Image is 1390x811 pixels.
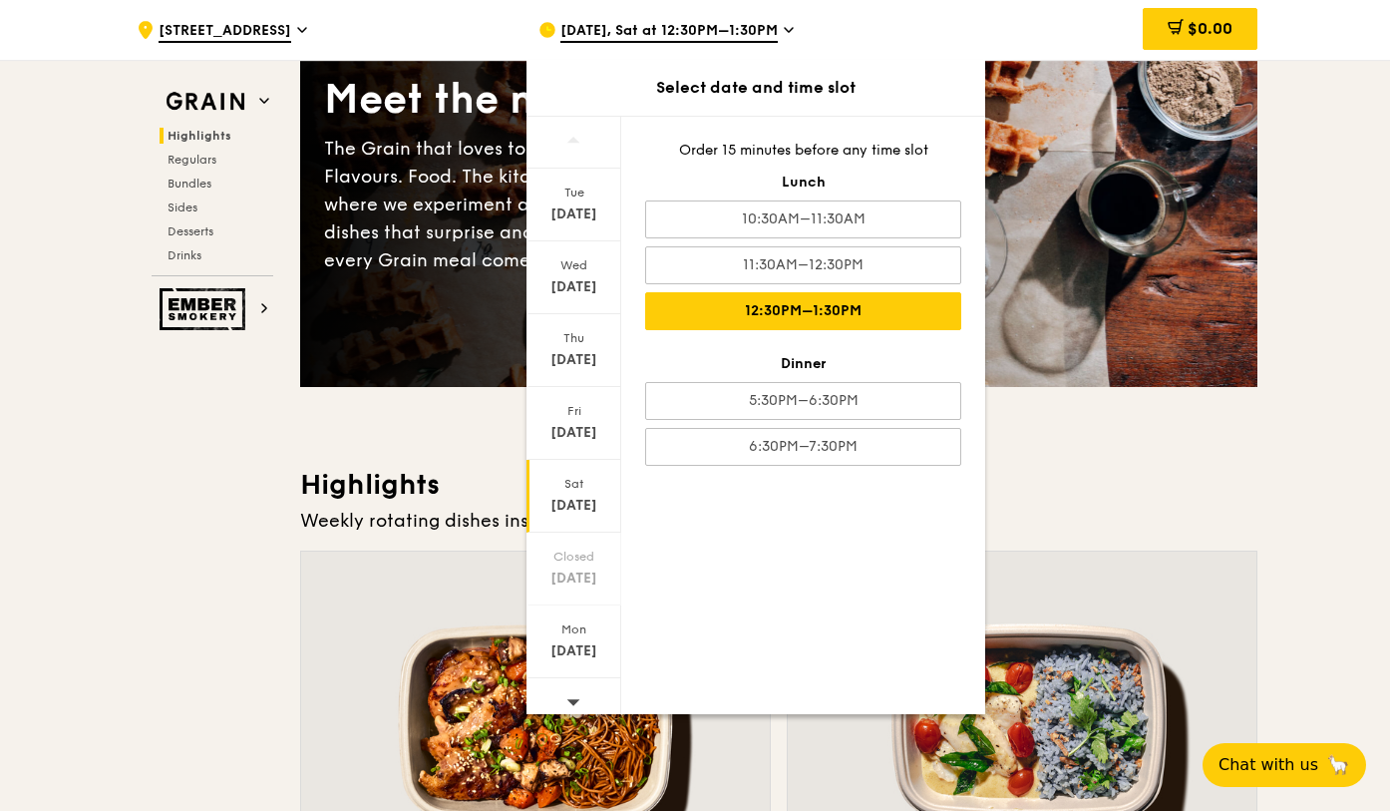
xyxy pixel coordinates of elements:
div: 10:30AM–11:30AM [645,201,961,238]
div: Thu [529,330,618,346]
div: Lunch [645,173,961,193]
div: Weekly rotating dishes inspired by flavours from around the world. [300,507,1257,535]
div: Closed [529,549,618,565]
img: Ember Smokery web logo [160,288,251,330]
div: 12:30PM–1:30PM [645,292,961,330]
h3: Highlights [300,467,1257,503]
span: [STREET_ADDRESS] [159,21,291,43]
span: Chat with us [1218,753,1318,777]
span: Drinks [168,248,201,262]
div: Sat [529,476,618,492]
div: Tue [529,185,618,201]
div: [DATE] [529,496,618,516]
div: Mon [529,621,618,637]
div: [DATE] [529,277,618,297]
div: [DATE] [529,423,618,443]
span: Highlights [168,129,231,143]
span: 🦙 [1326,753,1350,777]
div: Wed [529,257,618,273]
div: [DATE] [529,569,618,589]
span: Regulars [168,153,216,167]
span: Desserts [168,224,213,238]
div: Order 15 minutes before any time slot [645,141,961,161]
div: [DATE] [529,350,618,370]
span: Bundles [168,177,211,191]
img: Grain web logo [160,84,251,120]
div: [DATE] [529,204,618,224]
div: The Grain that loves to play. With ingredients. Flavours. Food. The kitchen is our happy place, w... [324,135,779,274]
div: Dinner [645,354,961,374]
div: Meet the new Grain [324,73,779,127]
button: Chat with us🦙 [1203,743,1366,787]
div: 11:30AM–12:30PM [645,246,961,284]
span: $0.00 [1188,19,1232,38]
div: 6:30PM–7:30PM [645,428,961,466]
div: Select date and time slot [526,76,985,100]
span: [DATE], Sat at 12:30PM–1:30PM [560,21,778,43]
div: Fri [529,403,618,419]
div: [DATE] [529,641,618,661]
span: Sides [168,201,197,214]
div: 5:30PM–6:30PM [645,382,961,420]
